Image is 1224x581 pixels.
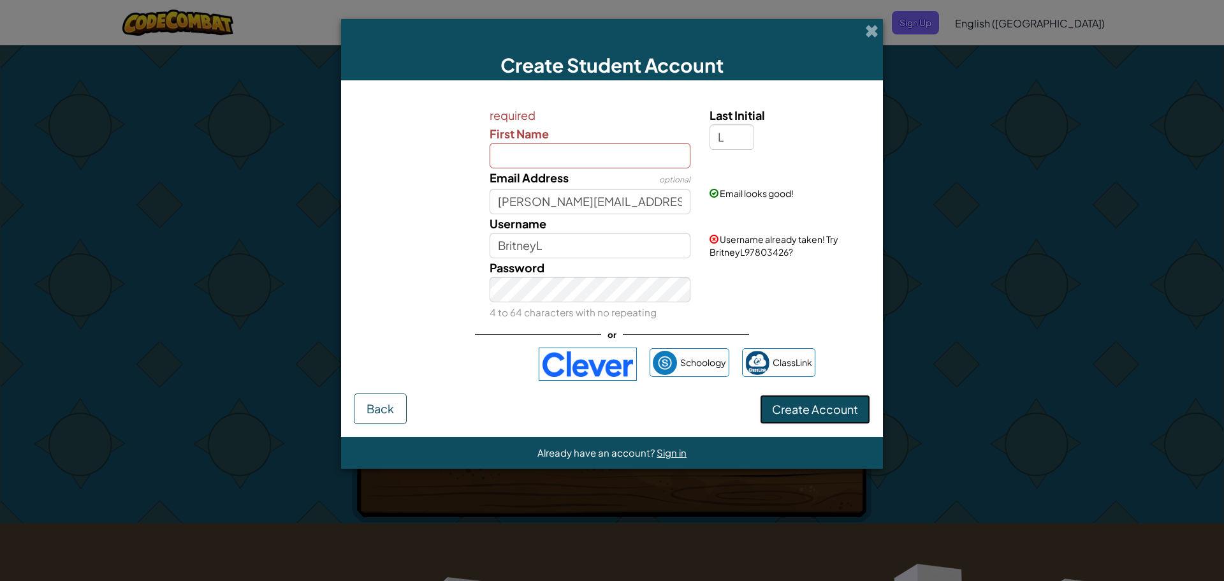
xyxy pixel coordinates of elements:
small: 4 to 64 characters with no repeating [490,306,657,318]
span: First Name [490,126,549,141]
span: Schoology [680,353,726,372]
span: required [490,106,691,124]
img: clever-logo-blue.png [539,348,637,381]
span: optional [659,175,690,184]
span: Already have an account? [537,446,657,459]
button: Back [354,393,407,424]
span: or [601,325,623,344]
span: Last Initial [710,108,765,122]
button: Create Account [760,395,870,424]
a: Sign in [657,446,687,459]
span: Create Account [772,402,858,416]
span: Email Address [490,170,569,185]
img: classlink-logo-small.png [745,351,769,375]
span: Email looks good! [720,188,794,199]
span: Username already taken! Try BritneyL97803426? [710,233,838,258]
span: Password [490,260,544,275]
span: Create Student Account [500,53,724,77]
span: Username [490,216,546,231]
iframe: Sign in with Google Button [403,350,532,378]
span: Back [367,401,394,416]
img: schoology.png [653,351,677,375]
span: ClassLink [773,353,812,372]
